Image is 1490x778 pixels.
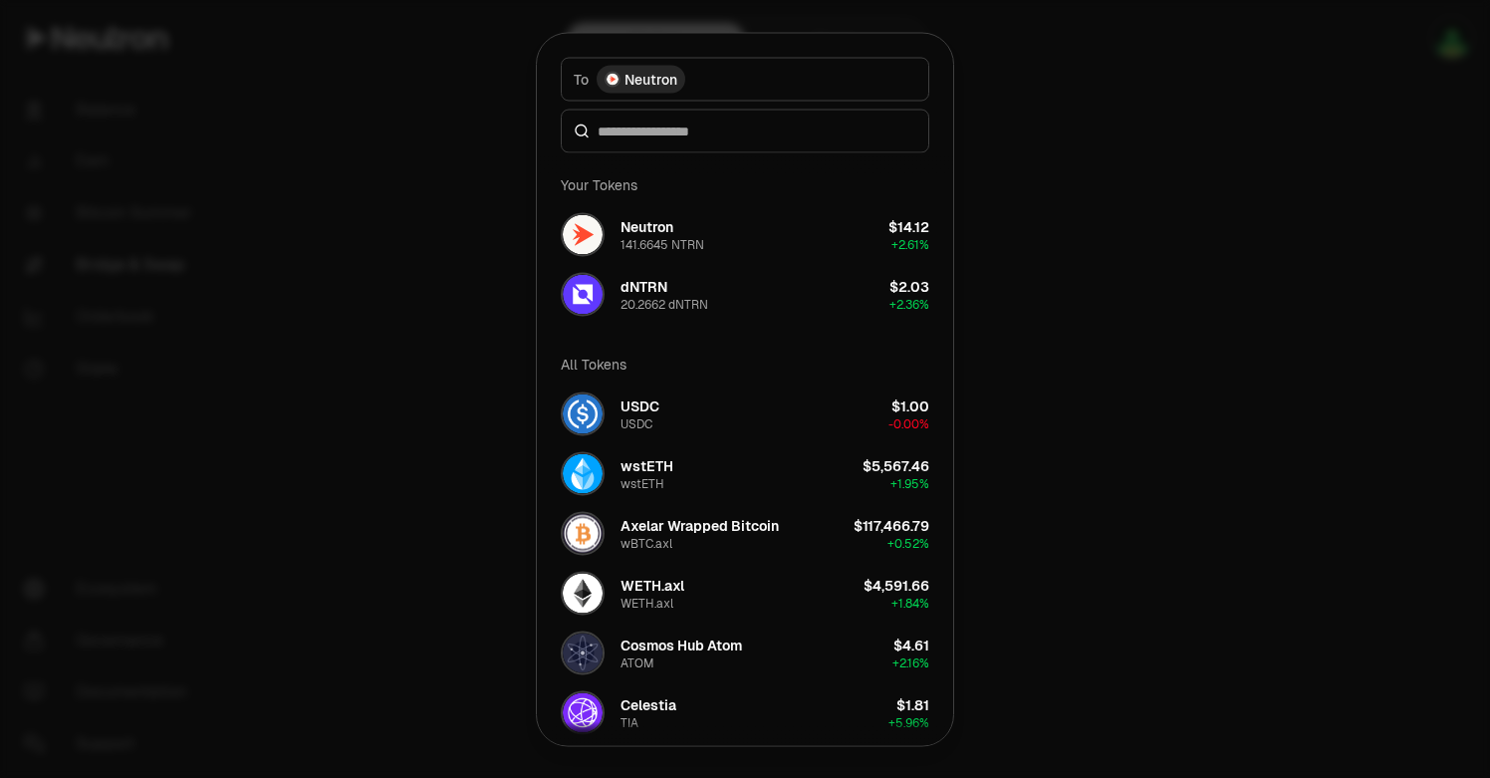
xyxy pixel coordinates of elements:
[563,393,603,433] img: USDC Logo
[563,573,603,613] img: WETH.axl Logo
[887,535,929,551] span: + 0.52%
[621,694,676,714] div: Celestia
[854,515,929,535] div: $117,466.79
[621,216,673,236] div: Neutron
[621,654,654,670] div: ATOM
[621,276,667,296] div: dNTRN
[621,455,673,475] div: wstETH
[892,654,929,670] span: + 2.16%
[621,714,638,730] div: TIA
[893,635,929,654] div: $4.61
[549,204,941,264] button: NTRN LogoNeutron141.6645 NTRN$14.12+2.61%
[621,635,742,654] div: Cosmos Hub Atom
[549,443,941,503] button: wstETH LogowstETHwstETH$5,567.46+1.95%
[563,513,603,553] img: wBTC.axl Logo
[607,73,619,85] img: Neutron Logo
[621,475,664,491] div: wstETH
[624,69,677,89] span: Neutron
[549,264,941,324] button: dNTRN LogodNTRN20.2662 dNTRN$2.03+2.36%
[888,216,929,236] div: $14.12
[563,633,603,672] img: ATOM Logo
[563,274,603,314] img: dNTRN Logo
[574,69,589,89] span: To
[621,236,704,252] div: 141.6645 NTRN
[549,563,941,623] button: WETH.axl LogoWETH.axlWETH.axl$4,591.66+1.84%
[549,682,941,742] button: TIA LogoCelestiaTIA$1.81+5.96%
[889,276,929,296] div: $2.03
[549,623,941,682] button: ATOM LogoCosmos Hub AtomATOM$4.61+2.16%
[563,453,603,493] img: wstETH Logo
[621,296,708,312] div: 20.2662 dNTRN
[549,503,941,563] button: wBTC.axl LogoAxelar Wrapped BitcoinwBTC.axl$117,466.79+0.52%
[864,575,929,595] div: $4,591.66
[561,57,929,101] button: ToNeutron LogoNeutron
[563,214,603,254] img: NTRN Logo
[621,575,684,595] div: WETH.axl
[621,535,672,551] div: wBTC.axl
[549,344,941,384] div: All Tokens
[888,415,929,431] span: -0.00%
[891,395,929,415] div: $1.00
[549,164,941,204] div: Your Tokens
[890,475,929,491] span: + 1.95%
[563,692,603,732] img: TIA Logo
[896,694,929,714] div: $1.81
[621,415,652,431] div: USDC
[891,595,929,611] span: + 1.84%
[549,384,941,443] button: USDC LogoUSDCUSDC$1.00-0.00%
[621,595,673,611] div: WETH.axl
[621,395,659,415] div: USDC
[891,236,929,252] span: + 2.61%
[889,296,929,312] span: + 2.36%
[888,714,929,730] span: + 5.96%
[621,515,779,535] div: Axelar Wrapped Bitcoin
[863,455,929,475] div: $5,567.46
